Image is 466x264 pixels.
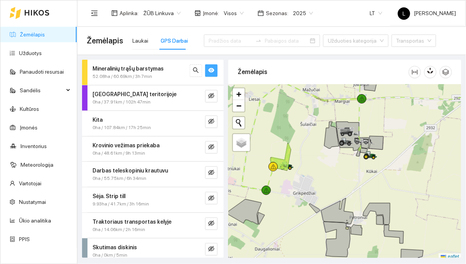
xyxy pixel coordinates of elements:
a: Layers [233,134,250,151]
div: [GEOGRAPHIC_DATA] teritorijoje0ha / 37.91km / 102h 47mineye-invisible [82,85,224,110]
span: 0ha / 48.61km / 9h 13min [93,150,145,157]
span: column-width [409,69,421,75]
strong: Traktoriaus transportas kelyje [93,219,171,225]
div: Žemėlapis [238,61,409,83]
button: eye-invisible [205,116,218,128]
a: Nustatymai [19,199,46,205]
span: Įmonė : [203,9,219,17]
a: Kultūros [20,106,39,112]
span: [PERSON_NAME] [398,10,456,16]
a: Inventorius [21,143,47,149]
div: Skutimas diskinis0ha / 0km / 5mineye-invisible [82,238,224,264]
span: 0ha / 107.84km / 17h 25min [93,124,151,131]
span: 9.93ha / 41.7km / 3h 16min [93,200,149,208]
a: Leaflet [441,254,459,259]
button: menu-fold [87,5,102,21]
button: search [190,64,202,77]
span: 2025 [293,7,313,19]
input: Pradžios data [209,36,252,45]
a: Zoom out [233,100,245,112]
span: search [193,67,199,74]
button: eye-invisible [205,141,218,154]
strong: Darbas teleskopiniu krautuvu [93,167,168,174]
button: eye-invisible [205,192,218,204]
span: shop [195,10,201,16]
strong: Kita [93,117,103,123]
span: 0ha / 37.91km / 102h 47min [93,98,151,106]
span: eye-invisible [208,118,214,126]
span: eye-invisible [208,195,214,202]
div: Traktoriaus transportas kelyje0ha / 14.06km / 2h 16mineye-invisible [82,213,224,238]
span: + [236,89,242,99]
a: Meteorologija [21,162,53,168]
span: 52.08ha / 60.69km / 3h 7min [93,73,152,80]
span: eye-invisible [208,169,214,177]
button: Initiate a new search [233,117,245,129]
button: column-width [409,66,421,78]
span: ŽŪB Linkuva [143,7,181,19]
a: Įmonės [20,124,38,131]
input: Pabaigos data [265,36,308,45]
div: Sėja. Strip till9.93ha / 41.7km / 3h 16mineye-invisible [82,187,224,212]
a: PPIS [19,236,30,242]
span: eye-invisible [208,246,214,253]
span: − [236,101,242,110]
span: layout [111,10,118,16]
span: Aplinka : [120,9,139,17]
a: Vartotojai [19,180,41,186]
span: 0ha / 0km / 5min [93,252,127,259]
span: 0ha / 14.06km / 2h 16min [93,226,145,233]
a: Ūkio analitika [19,217,51,224]
span: calendar [258,10,264,16]
strong: Krovinio vežimas priekaba [93,142,159,148]
a: Panaudoti resursai [20,69,64,75]
div: Laukai [132,36,148,45]
span: Visos [224,7,244,19]
div: GPS Darbai [161,36,188,45]
button: eye-invisible [205,166,218,179]
div: Darbas teleskopiniu krautuvu0ha / 55.75km / 6h 34mineye-invisible [82,162,224,187]
div: Krovinio vežimas priekaba0ha / 48.61km / 9h 13mineye-invisible [82,136,224,162]
button: eye-invisible [205,217,218,230]
span: eye-invisible [208,93,214,100]
span: 0ha / 55.75km / 6h 34min [93,175,146,182]
button: eye-invisible [205,243,218,255]
span: Žemėlapis [87,35,123,47]
div: Mineralinių trąšų barstymas52.08ha / 60.69km / 3h 7minsearcheye [82,60,224,85]
div: Kita0ha / 107.84km / 17h 25mineye-invisible [82,111,224,136]
a: Zoom in [233,88,245,100]
span: L [403,7,406,20]
span: menu-fold [91,10,98,17]
strong: Sėja. Strip till [93,193,125,199]
span: eye-invisible [208,144,214,151]
strong: Mineralinių trąšų barstymas [93,66,164,72]
a: Užduotys [19,50,42,56]
span: Sezonas : [266,9,288,17]
strong: Skutimas diskinis [93,244,137,250]
span: LT [370,7,382,19]
span: Sandėlis [20,83,64,98]
span: to [255,38,262,44]
a: Žemėlapis [20,31,45,38]
span: eye-invisible [208,220,214,228]
button: eye-invisible [205,90,218,102]
span: eye [208,67,214,74]
button: eye [205,64,218,77]
strong: [GEOGRAPHIC_DATA] teritorijoje [93,91,176,97]
span: swap-right [255,38,262,44]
